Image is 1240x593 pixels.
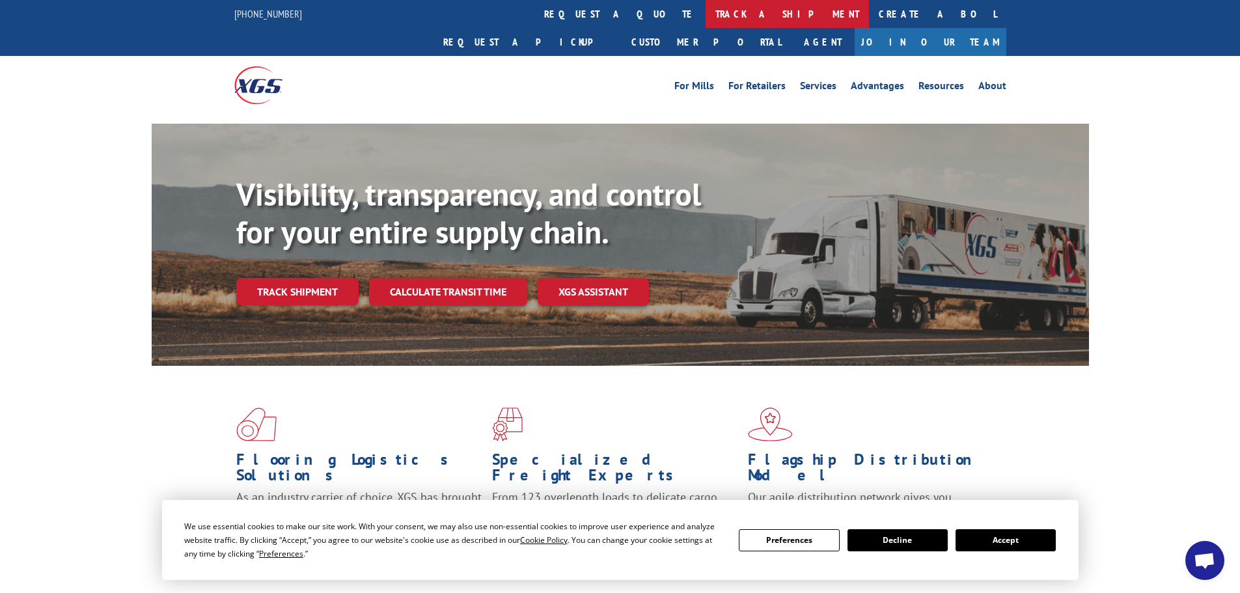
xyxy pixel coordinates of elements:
[978,81,1006,95] a: About
[236,407,277,441] img: xgs-icon-total-supply-chain-intelligence-red
[855,28,1006,56] a: Join Our Team
[234,7,302,20] a: [PHONE_NUMBER]
[369,278,527,306] a: Calculate transit time
[520,534,568,545] span: Cookie Policy
[1185,541,1224,580] div: Open chat
[728,81,786,95] a: For Retailers
[739,529,839,551] button: Preferences
[184,519,723,560] div: We use essential cookies to make our site work. With your consent, we may also use non-essential ...
[259,548,303,559] span: Preferences
[918,81,964,95] a: Resources
[847,529,948,551] button: Decline
[674,81,714,95] a: For Mills
[236,278,359,305] a: Track shipment
[538,278,649,306] a: XGS ASSISTANT
[434,28,622,56] a: Request a pickup
[236,174,701,252] b: Visibility, transparency, and control for your entire supply chain.
[492,407,523,441] img: xgs-icon-focused-on-flooring-red
[748,490,987,520] span: Our agile distribution network gives you nationwide inventory management on demand.
[236,490,482,536] span: As an industry carrier of choice, XGS has brought innovation and dedication to flooring logistics...
[492,490,738,547] p: From 123 overlength loads to delicate cargo, our experienced staff knows the best way to move you...
[622,28,791,56] a: Customer Portal
[851,81,904,95] a: Advantages
[748,452,994,490] h1: Flagship Distribution Model
[791,28,855,56] a: Agent
[748,407,793,441] img: xgs-icon-flagship-distribution-model-red
[956,529,1056,551] button: Accept
[492,452,738,490] h1: Specialized Freight Experts
[162,500,1079,580] div: Cookie Consent Prompt
[236,452,482,490] h1: Flooring Logistics Solutions
[800,81,836,95] a: Services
